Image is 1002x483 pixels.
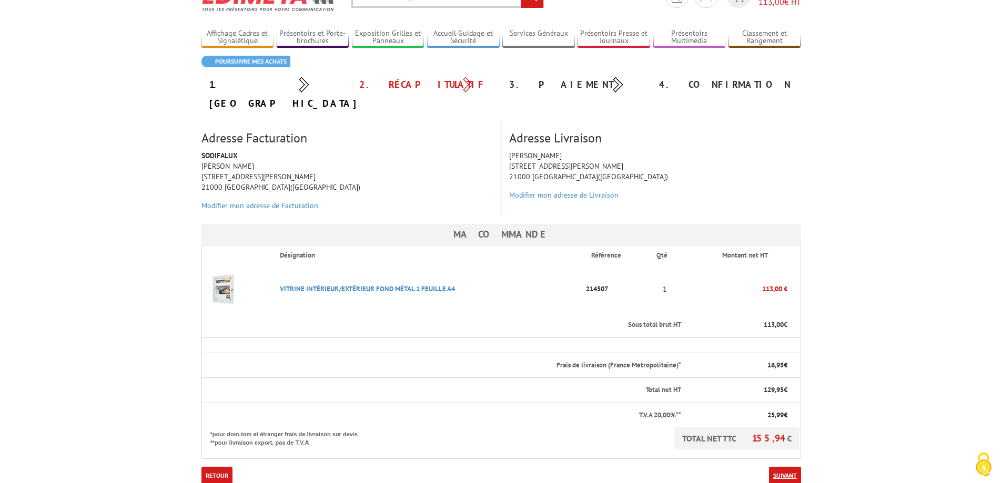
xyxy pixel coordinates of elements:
[352,29,424,46] a: Exposition Grilles et Panneaux
[201,353,682,378] th: Frais de livraison (France Metropolitaine)*
[509,131,801,145] h3: Adresse Livraison
[728,29,801,46] a: Classement et Rangement
[210,410,681,420] p: T.V.A 20,00%**
[691,410,787,420] p: €
[764,320,784,329] span: 113,00
[691,385,787,395] p: €
[583,280,648,298] p: 214507
[201,201,318,210] a: Modifier mon adresse de Facturation
[767,410,784,419] span: 25,99
[691,320,787,330] p: €
[648,245,682,265] th: Qté
[202,268,244,310] img: VITRINE INTéRIEUR/EXTéRIEUR FOND MéTAL 1 FEUILLE A4
[427,29,500,46] a: Accueil Guidage et Sécurité
[201,313,682,337] th: Sous total brut HT
[277,29,349,46] a: Présentoirs et Porte-brochures
[209,78,359,109] a: 1. [GEOGRAPHIC_DATA]
[501,75,651,94] div: 3. Paiement
[578,29,650,46] a: Présentoirs Presse et Journaux
[201,29,274,46] a: Affichage Cadres et Signalétique
[965,447,1002,483] button: Cookies (fenêtre modale)
[691,251,799,261] p: Montant net HT
[674,427,799,449] p: TOTAL NET TTC €
[201,151,238,160] strong: SODIFALUX
[280,284,455,293] a: VITRINE INTéRIEUR/EXTéRIEUR FOND MéTAL 1 FEUILLE A4
[651,75,801,94] div: 4. Confirmation
[210,427,368,447] p: *pour dom-tom et étranger frais de livraison sur devis **pour livraison export, pas de T.V.A
[502,29,575,46] a: Services Généraux
[767,361,784,369] span: 16,95
[764,385,784,394] span: 129,95
[509,190,619,200] a: Modifier mon adresse de Livraison
[653,29,726,46] a: Présentoirs Multimédia
[682,280,787,298] p: 113,00 €
[752,432,787,444] span: 155,94
[691,361,787,371] p: €
[201,131,493,145] h3: Adresse Facturation
[351,75,501,94] div: 2. Récapitulatif
[648,265,682,313] td: 1
[201,56,290,67] a: Poursuivre mes achats
[194,150,501,216] div: [PERSON_NAME] [STREET_ADDRESS][PERSON_NAME] 21000 [GEOGRAPHIC_DATA]([GEOGRAPHIC_DATA])
[501,150,809,205] div: [PERSON_NAME] [STREET_ADDRESS][PERSON_NAME] 21000 [GEOGRAPHIC_DATA]([GEOGRAPHIC_DATA])
[271,245,583,265] th: Désignation
[201,378,682,403] th: Total net HT
[970,451,997,478] img: Cookies (fenêtre modale)
[201,224,801,245] h3: Ma commande
[583,245,648,265] th: Référence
